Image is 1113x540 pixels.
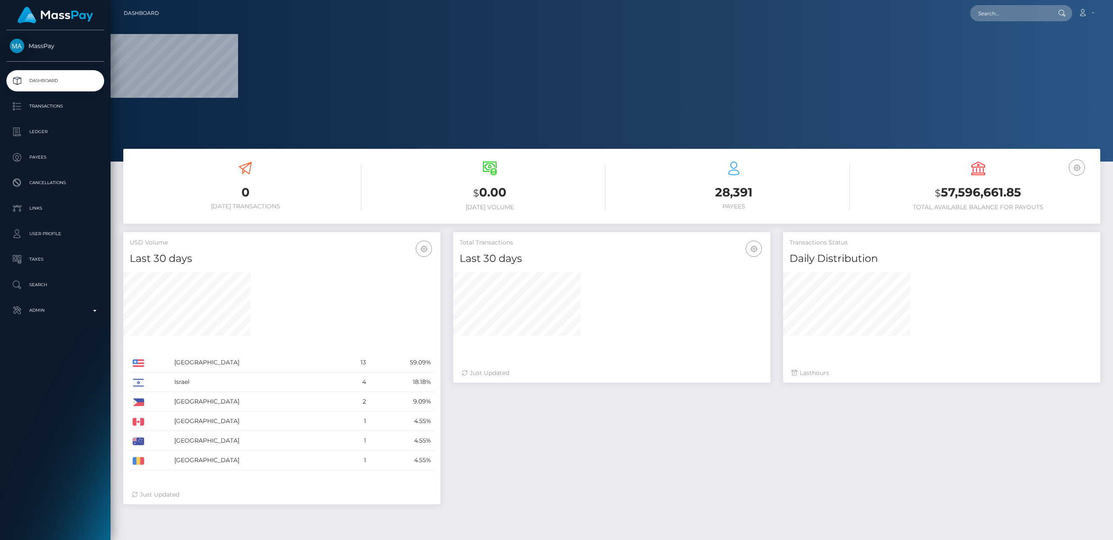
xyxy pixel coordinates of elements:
[6,172,104,193] a: Cancellations
[341,412,369,431] td: 1
[863,204,1094,211] h6: Total Available Balance for Payouts
[133,457,144,465] img: RO.png
[369,451,434,470] td: 4.55%
[970,5,1050,21] input: Search...
[6,42,104,50] span: MassPay
[618,203,850,210] h6: Payees
[10,176,101,189] p: Cancellations
[133,398,144,406] img: PH.png
[369,353,434,372] td: 59.09%
[6,198,104,219] a: Links
[10,39,24,53] img: MassPay
[341,451,369,470] td: 1
[618,184,850,201] h3: 28,391
[374,204,606,211] h6: [DATE] Volume
[171,372,341,392] td: Israel
[10,279,101,291] p: Search
[130,184,361,201] h3: 0
[10,151,101,164] p: Payees
[935,187,941,199] small: $
[171,412,341,431] td: [GEOGRAPHIC_DATA]
[460,239,764,247] h5: Total Transactions
[10,304,101,317] p: Admin
[462,369,762,378] div: Just Updated
[863,184,1094,202] h3: 57,596,661.85
[133,438,144,445] img: AU.png
[460,251,764,266] h4: Last 30 days
[6,121,104,142] a: Ledger
[171,431,341,451] td: [GEOGRAPHIC_DATA]
[130,239,434,247] h5: USD Volume
[10,100,101,113] p: Transactions
[10,74,101,87] p: Dashboard
[132,490,432,499] div: Just Updated
[369,431,434,451] td: 4.55%
[341,353,369,372] td: 13
[6,223,104,244] a: User Profile
[6,96,104,117] a: Transactions
[341,372,369,392] td: 4
[10,125,101,138] p: Ledger
[17,7,93,23] img: MassPay Logo
[171,392,341,412] td: [GEOGRAPHIC_DATA]
[171,353,341,372] td: [GEOGRAPHIC_DATA]
[341,392,369,412] td: 2
[133,379,144,387] img: IL.png
[369,412,434,431] td: 4.55%
[133,418,144,426] img: CA.png
[10,227,101,240] p: User Profile
[124,4,159,22] a: Dashboard
[133,359,144,367] img: US.png
[10,202,101,215] p: Links
[369,372,434,392] td: 18.18%
[10,253,101,266] p: Taxes
[171,451,341,470] td: [GEOGRAPHIC_DATA]
[6,249,104,270] a: Taxes
[130,203,361,210] h6: [DATE] Transactions
[792,369,1092,378] div: Last hours
[130,251,434,266] h4: Last 30 days
[6,274,104,296] a: Search
[6,70,104,91] a: Dashboard
[473,187,479,199] small: $
[341,431,369,451] td: 1
[6,147,104,168] a: Payees
[374,184,606,202] h3: 0.00
[369,392,434,412] td: 9.09%
[789,251,1094,266] h4: Daily Distribution
[6,300,104,321] a: Admin
[789,239,1094,247] h5: Transactions Status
